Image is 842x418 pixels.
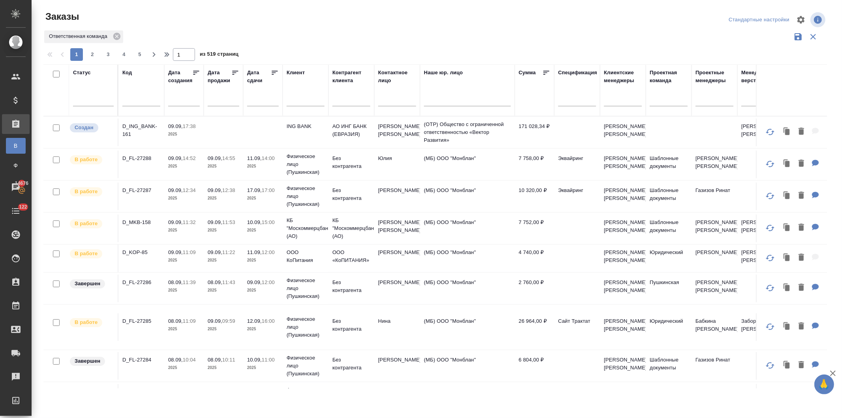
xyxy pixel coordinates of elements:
[122,356,160,364] p: D_FL-27284
[600,215,646,242] td: [PERSON_NAME] [PERSON_NAME]
[168,162,200,170] p: 2025
[332,279,370,294] p: Без контрагента
[183,279,196,285] p: 11:39
[75,318,98,326] p: В работе
[247,279,262,285] p: 09.09,
[208,357,222,363] p: 08.09,
[247,256,279,264] p: 2025
[287,217,324,240] p: КБ "Москоммерцбанк" (АО)
[262,219,275,225] p: 15:00
[761,388,780,407] button: Обновить
[69,388,114,399] div: Выставляет КМ при направлении счета или после выполнения всех работ/сдачи заказа клиенту. Окончат...
[515,215,554,242] td: 7 752,00 ₽
[378,69,416,85] div: Контактное лицо
[49,32,110,40] p: Ответственная команда
[761,356,780,375] button: Обновить
[287,315,324,339] p: Физическое лицо (Пушкинская)
[515,245,554,272] td: 4 740,00 ₽
[222,219,235,225] p: 11:53
[247,249,262,255] p: 11.09,
[795,357,808,373] button: Удалить
[287,69,305,77] div: Клиент
[69,356,114,367] div: Выставляет КМ при направлении счета или после выполнения всех работ/сдачи заказа клиенту. Окончат...
[247,325,279,333] p: 2025
[600,384,646,412] td: [PERSON_NAME] [PERSON_NAME]
[420,313,515,341] td: (МБ) ООО "Монблан"
[200,49,238,61] span: из 519 страниц
[222,279,235,285] p: 11:43
[222,357,235,363] p: 10:11
[287,277,324,300] p: Физическое лицо (Пушкинская)
[515,119,554,146] td: 171 028,34 ₽
[86,48,99,61] button: 2
[374,151,420,178] td: Юлия
[287,386,324,410] p: Физическое лицо (Пушкинская)
[332,249,370,264] p: ООО «КоПИТАНИЯ»
[118,51,130,58] span: 4
[247,69,271,85] div: Дата сдачи
[10,179,33,187] span: 14676
[420,215,515,242] td: (МБ) ООО "Монблан"
[692,183,737,210] td: Газизов Ринат
[604,69,642,85] div: Клиентские менеджеры
[600,151,646,178] td: [PERSON_NAME] [PERSON_NAME]
[780,280,795,296] button: Клонировать
[75,156,98,164] p: В работе
[600,119,646,146] td: [PERSON_NAME] [PERSON_NAME]
[808,280,823,296] button: Для КМ: скан по готовности
[696,69,733,85] div: Проектные менеджеры
[791,10,810,29] span: Настроить таблицу
[75,280,100,288] p: Завершен
[247,286,279,294] p: 2025
[287,249,324,264] p: ООО КоПитания
[262,357,275,363] p: 11:00
[374,245,420,272] td: [PERSON_NAME]
[208,364,239,372] p: 2025
[515,151,554,178] td: 7 758,00 ₽
[692,245,737,272] td: [PERSON_NAME]
[761,154,780,173] button: Обновить
[795,124,808,140] button: Удалить
[168,256,200,264] p: 2025
[222,249,235,255] p: 11:22
[168,69,192,85] div: Дата создания
[183,357,196,363] p: 10:04
[806,29,821,44] button: Сбросить фильтры
[727,14,791,26] div: split button
[168,249,183,255] p: 09.09,
[420,352,515,380] td: (МБ) ООО "Монблан"
[420,384,515,412] td: (МБ) ООО "Монблан"
[780,357,795,373] button: Клонировать
[168,226,200,234] p: 2025
[168,187,183,193] p: 09.09,
[761,279,780,297] button: Обновить
[761,249,780,267] button: Обновить
[374,183,420,210] td: [PERSON_NAME]
[374,313,420,341] td: Нина
[247,194,279,202] p: 2025
[646,352,692,380] td: Шаблонные документы
[6,158,26,173] a: Ф
[208,256,239,264] p: 2025
[222,318,235,324] p: 09:59
[795,280,808,296] button: Удалить
[168,318,183,324] p: 08.09,
[208,194,239,202] p: 2025
[69,317,114,328] div: Выставляет ПМ после принятия заказа от КМа
[102,51,114,58] span: 3
[374,275,420,302] td: [PERSON_NAME]
[183,187,196,193] p: 12:34
[168,219,183,225] p: 09.09,
[600,352,646,380] td: [PERSON_NAME] [PERSON_NAME]
[262,249,275,255] p: 12:00
[262,155,275,161] p: 14:00
[515,352,554,380] td: 6 804,00 ₽
[692,215,737,242] td: [PERSON_NAME] [PERSON_NAME]
[761,218,780,237] button: Обновить
[741,317,779,333] p: Заборова [PERSON_NAME]
[69,249,114,259] div: Выставляет ПМ после принятия заказа от КМа
[10,142,22,150] span: В
[515,183,554,210] td: 10 320,00 ₽
[780,250,795,266] button: Клонировать
[374,119,420,146] td: [PERSON_NAME] [PERSON_NAME]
